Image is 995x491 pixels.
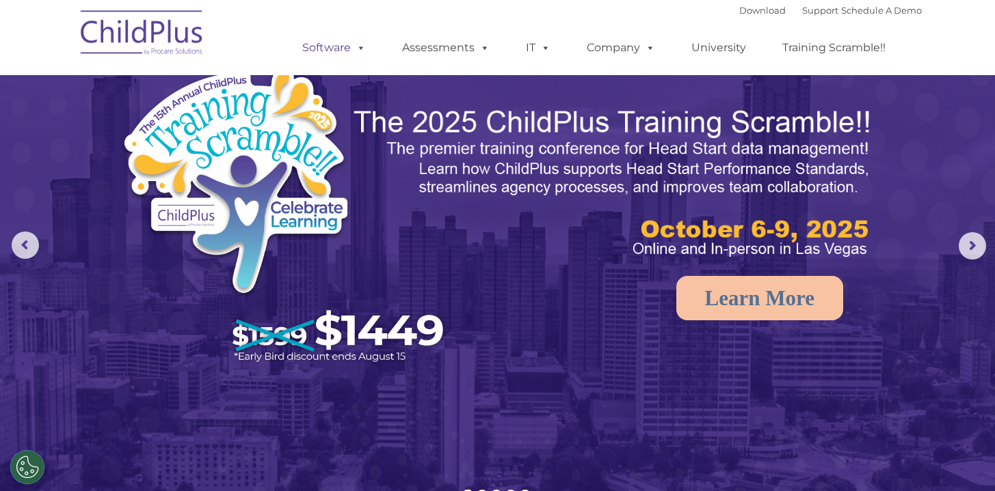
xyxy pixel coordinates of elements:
button: Cookies Settings [10,450,44,484]
a: Support [802,5,838,16]
a: Download [739,5,786,16]
a: Schedule A Demo [841,5,922,16]
a: IT [512,34,564,61]
img: ChildPlus by Procare Solutions [74,1,211,69]
a: Training Scramble!! [769,34,899,61]
a: University [678,34,760,61]
a: Learn More [676,276,843,320]
a: Software [289,34,380,61]
font: | [739,5,922,16]
a: Assessments [388,34,503,61]
a: Company [573,34,669,61]
iframe: Chat Widget [765,343,995,491]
